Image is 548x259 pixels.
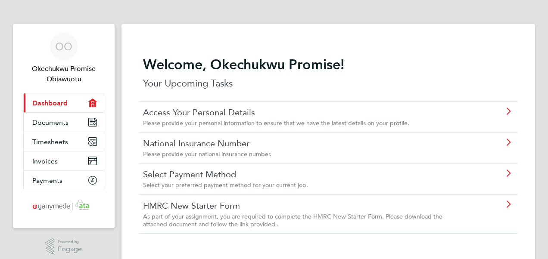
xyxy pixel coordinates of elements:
a: National Insurance Number [143,138,465,149]
span: Okechukwu Promise Obiawuotu [23,64,104,84]
span: Dashboard [32,99,68,107]
a: Payments [24,171,104,190]
a: Access Your Personal Details [143,107,465,118]
img: ganymedesolutions-logo-retina.png [30,199,98,213]
span: Please provide your personal information to ensure that we have the latest details on your profile. [143,119,409,127]
span: Invoices [32,157,58,165]
span: Powered by [58,238,82,246]
a: Powered byEngage [46,238,82,255]
a: Select Payment Method [143,169,465,180]
span: Select your preferred payment method for your current job. [143,181,308,189]
a: HMRC New Starter Form [143,200,465,211]
span: Engage [58,246,82,253]
p: Your Upcoming Tasks [143,77,514,90]
a: Dashboard [24,93,104,112]
a: Timesheets [24,132,104,151]
nav: Main navigation [13,24,115,228]
span: Timesheets [32,138,68,146]
span: Please provide your national insurance number. [143,150,271,158]
h2: Welcome, Okechukwu Promise! [143,56,514,73]
a: Documents [24,113,104,132]
a: Go to home page [23,199,104,213]
span: As part of your assignment, you are required to complete the HMRC New Starter Form. Please downlo... [143,213,442,228]
span: Documents [32,118,68,126]
span: OO [55,41,72,52]
span: Payments [32,176,62,185]
a: Invoices [24,151,104,170]
a: OOOkechukwu Promise Obiawuotu [23,33,104,84]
